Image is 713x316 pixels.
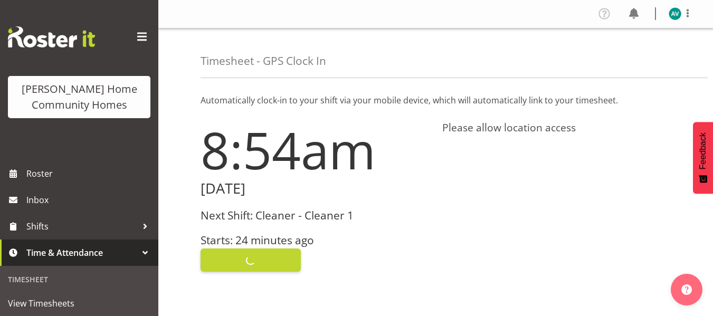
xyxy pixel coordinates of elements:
img: Rosterit website logo [8,26,95,47]
img: asiasiga-vili8528.jpg [669,7,681,20]
div: Timesheet [3,269,156,290]
img: help-xxl-2.png [681,284,692,295]
span: Inbox [26,192,153,208]
h4: Timesheet - GPS Clock In [201,55,326,67]
h3: Starts: 24 minutes ago [201,234,430,246]
h4: Please allow location access [442,121,671,134]
h2: [DATE] [201,180,430,197]
div: [PERSON_NAME] Home Community Homes [18,81,140,113]
button: Feedback - Show survey [693,122,713,194]
h1: 8:54am [201,121,430,178]
h3: Next Shift: Cleaner - Cleaner 1 [201,209,430,222]
span: Shifts [26,218,137,234]
span: Roster [26,166,153,181]
span: View Timesheets [8,295,150,311]
p: Automatically clock-in to your shift via your mobile device, which will automatically link to you... [201,94,671,107]
span: Feedback [698,132,708,169]
span: Time & Attendance [26,245,137,261]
